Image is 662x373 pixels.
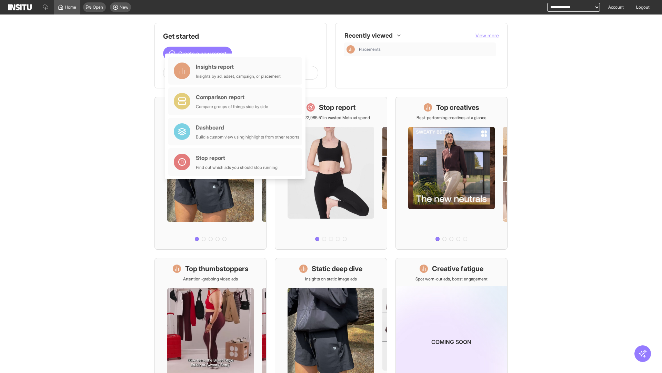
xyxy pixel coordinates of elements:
[475,32,499,38] span: View more
[65,4,76,10] span: Home
[196,123,299,132] div: Dashboard
[359,47,493,52] span: Placements
[395,97,508,250] a: Top creativesBest-performing creatives at a glance
[275,97,387,250] a: Stop reportSave £22,985.51 in wasted Meta ad spend
[196,154,278,162] div: Stop report
[475,32,499,39] button: View more
[185,264,249,274] h1: Top thumbstoppers
[8,4,32,10] img: Logo
[292,115,370,121] p: Save £22,985.51 in wasted Meta ad spend
[163,31,318,41] h1: Get started
[196,134,299,140] div: Build a custom view using highlights from other reports
[436,103,479,112] h1: Top creatives
[120,4,128,10] span: New
[196,93,268,101] div: Comparison report
[347,45,355,54] div: Insights
[359,47,381,52] span: Placements
[196,63,281,71] div: Insights report
[154,97,267,250] a: What's live nowSee all active ads instantly
[93,4,103,10] span: Open
[417,115,487,121] p: Best-performing creatives at a glance
[319,103,355,112] h1: Stop report
[163,47,232,60] button: Create a new report
[196,104,268,109] div: Compare groups of things side by side
[305,276,357,282] p: Insights on static image ads
[312,264,362,274] h1: Static deep dive
[178,49,227,58] span: Create a new report
[183,276,238,282] p: Attention-grabbing video ads
[196,74,281,79] div: Insights by ad, adset, campaign, or placement
[196,165,278,170] div: Find out which ads you should stop running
